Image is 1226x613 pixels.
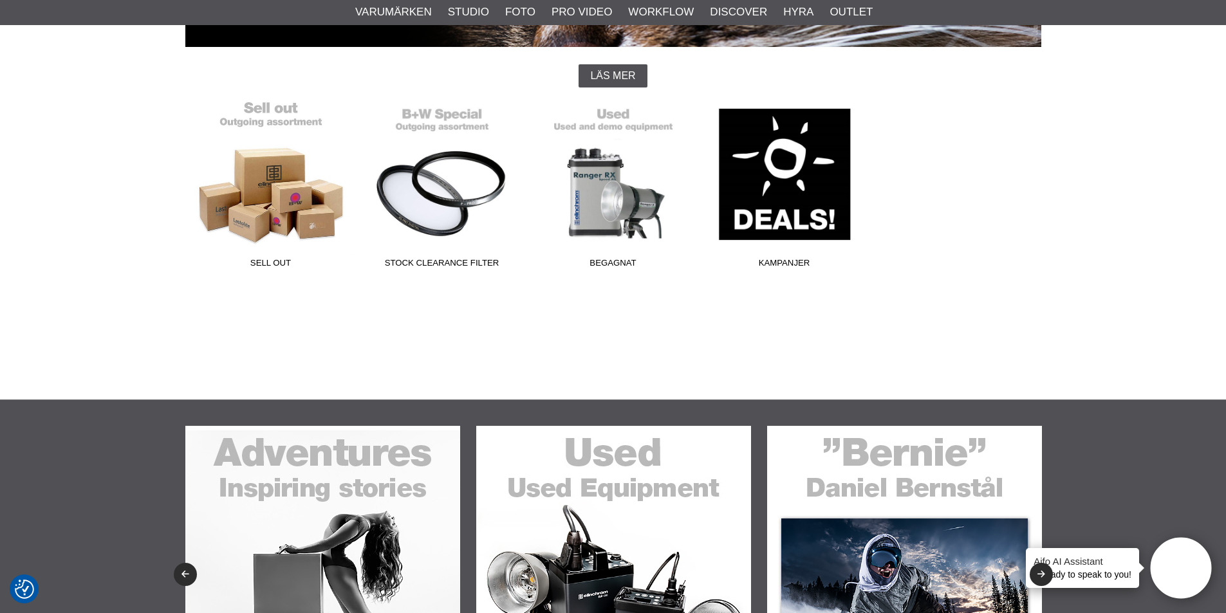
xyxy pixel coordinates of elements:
button: Next [1030,563,1053,586]
a: Outlet [830,4,873,21]
button: Previous [174,563,197,586]
a: Workflow [628,4,694,21]
a: Hyra [783,4,813,21]
a: Foto [505,4,535,21]
a: Discover [710,4,767,21]
img: Revisit consent button [15,580,34,599]
a: Pro Video [552,4,612,21]
span: Sell out [185,257,357,274]
a: Begagnat [528,100,699,274]
div: is ready to speak to you! [1026,548,1139,588]
span: Stock Clearance Filter [357,257,528,274]
span: Läs mer [590,70,635,82]
span: Kampanjer [699,257,870,274]
a: Varumärken [355,4,432,21]
a: Studio [448,4,489,21]
h4: Aifo AI Assistant [1034,554,1131,568]
a: Kampanjer [699,100,870,274]
a: Sell out [185,100,357,274]
a: Stock Clearance Filter [357,100,528,274]
span: Begagnat [528,257,699,274]
button: Samtyckesinställningar [15,578,34,601]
